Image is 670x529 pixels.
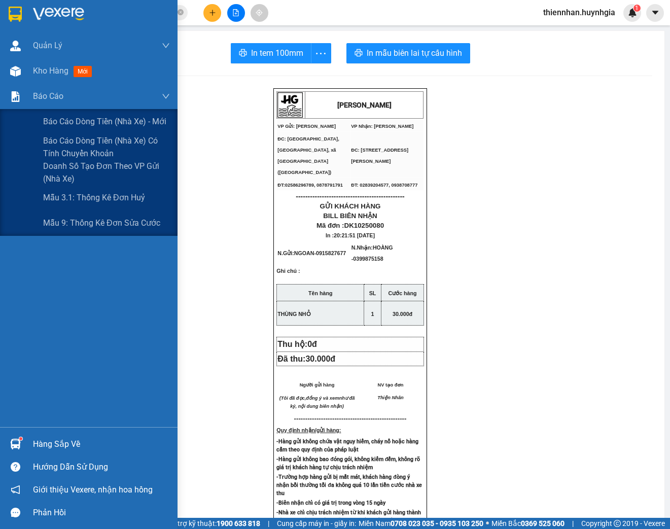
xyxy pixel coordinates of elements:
[353,256,383,262] span: 0399875158
[351,244,393,262] span: N.Nhận:
[167,518,260,529] span: Hỗ trợ kỹ thuật:
[320,202,381,210] span: GỬI KHÁCH HÀNG
[276,427,341,433] strong: Quy định nhận/gửi hàng:
[33,505,170,520] div: Phản hồi
[389,290,417,296] strong: Cước hàng
[628,8,637,17] img: icon-new-feature
[10,439,21,449] img: warehouse-icon
[43,217,160,229] span: Mẫu 9: Thống kê đơn sửa cước
[316,222,384,229] span: Mã đơn :
[614,520,621,527] span: copyright
[346,43,470,63] button: printerIn mẫu biên lai tự cấu hình
[491,518,565,529] span: Miền Bắc
[43,191,145,204] span: Mẫu 3.1: Thống kê đơn huỷ
[316,250,346,256] span: 0915827677
[162,42,170,50] span: down
[369,290,376,296] strong: SL
[279,396,339,401] em: (Tôi đã đọc,đồng ý và xem
[33,483,153,496] span: Giới thiệu Vexere, nhận hoa hồng
[301,415,407,422] span: -----------------------------------------------
[209,9,216,16] span: plus
[351,124,413,129] span: VP Nhận: [PERSON_NAME]
[33,437,170,452] div: Hàng sắp về
[11,485,20,495] span: notification
[74,66,92,77] span: mới
[276,438,418,453] strong: -Hàng gửi không chứa vật nguy hiểm, cháy nổ hoặc hàng cấm theo quy định của pháp luật
[377,395,404,400] span: Thiện Nhân
[178,8,184,18] span: close-circle
[277,250,346,256] span: N.Gửi:
[635,5,639,12] span: 1
[33,90,63,102] span: Báo cáo
[162,92,170,100] span: down
[300,382,335,387] span: Người gửi hàng
[486,521,489,525] span: ⚪️
[10,41,21,51] img: warehouse-icon
[277,183,343,188] span: ĐT:02586296789, 0878791791
[307,340,317,348] span: 0đ
[311,43,331,63] button: more
[277,92,303,118] img: logo
[367,47,462,59] span: In mẫu biên lai tự cấu hình
[521,519,565,527] strong: 0369 525 060
[311,47,331,60] span: more
[377,382,403,387] span: NV tạo đơn
[43,160,170,185] span: Doanh số tạo đơn theo VP gửi (nhà xe)
[308,290,332,296] strong: Tên hàng
[277,518,356,529] span: Cung cấp máy in - giấy in:
[43,134,170,160] span: Báo cáo dòng tiền (nhà xe) có tính chuyển khoản
[276,268,300,282] span: Ghi chú :
[268,518,269,529] span: |
[294,415,301,422] span: ---
[535,6,623,19] span: thiennhan.huynhgia
[337,101,392,109] strong: [PERSON_NAME]
[314,250,346,256] span: -
[9,7,22,22] img: logo-vxr
[256,9,263,16] span: aim
[305,355,335,363] span: 30.000đ
[334,232,375,238] span: 20:21:51 [DATE]
[11,462,20,472] span: question-circle
[393,311,412,317] span: 30.000đ
[351,148,408,164] span: ĐC: [STREET_ADDRESS][PERSON_NAME]
[277,136,339,175] span: ĐC: [GEOGRAPHIC_DATA], [GEOGRAPHIC_DATA], xã [GEOGRAPHIC_DATA] ([GEOGRAPHIC_DATA])
[296,192,404,200] span: ----------------------------------------------
[277,355,335,363] span: Đã thu:
[276,474,422,497] strong: -Trường hợp hàng gửi bị mất mát, khách hàng đòng ý nhận bồi thường tối đa không quá 10 lần tiền c...
[203,4,221,22] button: plus
[178,9,184,15] span: close-circle
[572,518,574,529] span: |
[323,212,377,220] span: BILL BIÊN NHẬN
[43,115,166,128] span: Báo cáo dòng tiền (nhà xe) - mới
[239,49,247,58] span: printer
[344,222,384,229] span: DK10250080
[277,124,336,129] span: VP Gửi: [PERSON_NAME]
[10,66,21,77] img: warehouse-icon
[11,508,20,517] span: message
[276,500,385,506] strong: -Biên nhận chỉ có giá trị trong vòng 15 ngày
[391,519,483,527] strong: 0708 023 035 - 0935 103 250
[277,340,321,348] span: Thu hộ:
[251,47,303,59] span: In tem 100mm
[294,250,314,256] span: NGOAN
[633,5,641,12] sup: 1
[651,8,660,17] span: caret-down
[276,456,420,471] strong: -Hàng gửi không bao đóng gói, không kiểm đếm, không rõ giá trị khách hàng tự chịu trách nhiệm
[33,460,170,475] div: Hướng dẫn sử dụng
[251,4,268,22] button: aim
[355,49,363,58] span: printer
[33,66,68,76] span: Kho hàng
[10,91,21,102] img: solution-icon
[277,311,310,317] span: THÙNG NHỎ
[232,9,239,16] span: file-add
[217,519,260,527] strong: 1900 633 818
[19,437,22,440] sup: 1
[231,43,311,63] button: printerIn tem 100mm
[227,4,245,22] button: file-add
[646,4,664,22] button: caret-down
[371,311,374,317] span: 1
[33,39,62,52] span: Quản Lý
[351,183,417,188] span: ĐT: 02839204577, 0938708777
[359,518,483,529] span: Miền Nam
[326,232,375,238] span: In :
